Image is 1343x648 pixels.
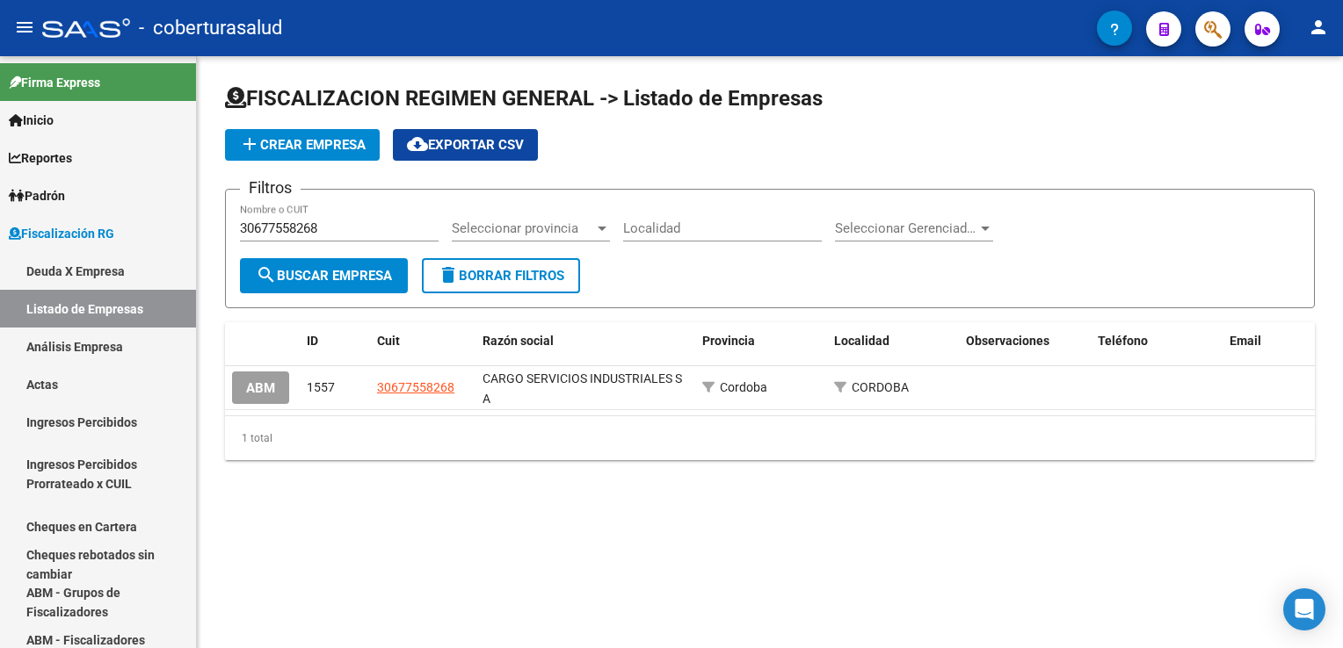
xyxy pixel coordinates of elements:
button: Buscar Empresa [240,258,408,293]
span: Padrón [9,186,65,205]
datatable-header-cell: Provincia [695,322,827,360]
button: ABM [232,371,289,404]
span: Cordoba [720,380,767,394]
span: Provincia [702,334,755,348]
div: Open Intercom Messenger [1283,588,1325,630]
span: 30677558268 [377,380,454,394]
button: Exportar CSV [393,129,538,161]
span: Seleccionar provincia [452,220,594,236]
datatable-header-cell: Cuit [370,322,475,360]
datatable-header-cell: Observaciones [959,322,1091,360]
span: Crear Empresa [239,137,366,153]
span: Teléfono [1098,334,1148,348]
span: 1557 [307,380,335,394]
button: Crear Empresa [225,129,380,161]
mat-icon: menu [14,17,35,38]
h3: Filtros [240,176,301,200]
span: Cuit [377,334,400,348]
span: Buscar Empresa [256,268,392,284]
span: FISCALIZACION REGIMEN GENERAL -> Listado de Empresas [225,86,823,111]
span: - coberturasalud [139,9,282,47]
span: CARGO SERVICIOS INDUSTRIALES S A [483,371,682,406]
mat-icon: cloud_download [407,133,428,155]
mat-icon: search [256,264,277,285]
div: 1 total [225,416,1315,460]
span: Firma Express [9,73,100,92]
span: Seleccionar Gerenciador [835,220,977,236]
datatable-header-cell: Teléfono [1091,322,1223,360]
span: Reportes [9,148,72,168]
button: Borrar Filtros [422,258,580,293]
span: Email [1230,334,1261,348]
span: Borrar Filtros [438,268,564,284]
mat-icon: add [239,133,260,155]
mat-icon: person [1308,17,1329,38]
span: ID [307,334,318,348]
span: Localidad [834,334,889,348]
span: ABM [246,380,275,396]
span: Fiscalización RG [9,224,114,243]
span: Razón social [483,334,554,348]
datatable-header-cell: ID [300,322,370,360]
span: Inicio [9,111,54,130]
mat-icon: delete [438,264,459,285]
datatable-header-cell: Localidad [827,322,959,360]
datatable-header-cell: Razón social [475,322,695,360]
span: Exportar CSV [407,137,524,153]
span: Observaciones [966,334,1049,348]
span: CORDOBA [852,380,909,394]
